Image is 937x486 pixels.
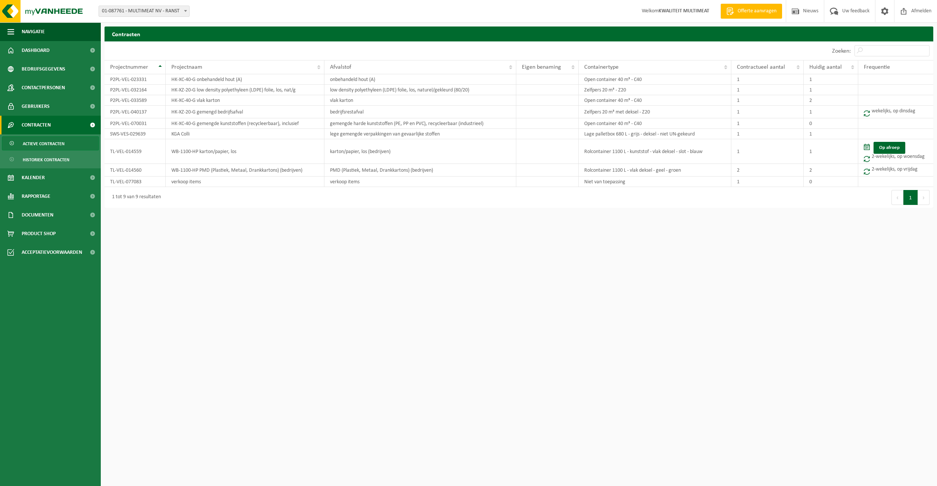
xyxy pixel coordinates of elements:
td: 2-wekelijks, op vrijdag [858,164,933,177]
td: 1 [731,85,804,95]
span: Rapportage [22,187,50,206]
span: Gebruikers [22,97,50,116]
span: Offerte aanvragen [736,7,778,15]
h2: Contracten [105,27,933,41]
td: 2 [804,95,858,106]
span: Contactpersonen [22,78,65,97]
a: Actieve contracten [2,136,99,150]
span: Bedrijfsgegevens [22,60,65,78]
span: Containertype [584,64,619,70]
td: 2-wekelijks, op woensdag [858,139,933,164]
td: 0 [804,118,858,129]
td: 1 [731,177,804,187]
td: PMD (Plastiek, Metaal, Drankkartons) (bedrijven) [324,164,516,177]
td: Open container 40 m³ - C40 [579,74,732,85]
td: P2PL-VEL-040137 [105,106,166,118]
span: Huidig aantal [809,64,842,70]
td: Zelfpers 20 m³ - Z20 [579,85,732,95]
td: vlak karton [324,95,516,106]
td: 1 [804,139,858,164]
td: P2PL-VEL-023331 [105,74,166,85]
td: verkoop items [324,177,516,187]
span: Eigen benaming [522,64,561,70]
td: WB-1100-HP karton/papier, los [166,139,324,164]
td: Open container 40 m³ - C40 [579,95,732,106]
td: 1 [731,139,804,164]
td: WB-1100-HP PMD (Plastiek, Metaal, Drankkartons) (bedrijven) [166,164,324,177]
div: 1 tot 9 van 9 resultaten [108,191,161,204]
span: Historiek contracten [23,153,69,167]
td: 1 [804,74,858,85]
span: Product Shop [22,224,56,243]
button: 1 [903,190,918,205]
a: Historiek contracten [2,152,99,166]
td: Open container 40 m³ - C40 [579,118,732,129]
td: 1 [731,118,804,129]
td: 2 [804,164,858,177]
span: Kalender [22,168,45,187]
td: 1 [804,85,858,95]
span: Navigatie [22,22,45,41]
td: HK-XC-40-G onbehandeld hout (A) [166,74,324,85]
span: Contractueel aantal [737,64,785,70]
span: Contracten [22,116,51,134]
span: 01-087761 - MULTIMEAT NV - RANST [99,6,190,17]
button: Next [918,190,930,205]
td: HK-XC-40-G gemengde kunststoffen (recycleerbaar), inclusief [166,118,324,129]
td: Niet van toepassing [579,177,732,187]
strong: KWALITEIT MULTIMEAT [659,8,709,14]
a: Op afroep [874,142,905,154]
td: gemengde harde kunststoffen (PE, PP en PVC), recycleerbaar (industrieel) [324,118,516,129]
td: karton/papier, los (bedrijven) [324,139,516,164]
td: TL-VEL-077083 [105,177,166,187]
td: HK-XZ-20-G low density polyethyleen (LDPE) folie, los, nat/g [166,85,324,95]
td: Zelfpers 20 m³ met deksel - Z20 [579,106,732,118]
a: Offerte aanvragen [720,4,782,19]
td: TL-VEL-014559 [105,139,166,164]
td: low density polyethyleen (LDPE) folie, los, naturel/gekleurd (80/20) [324,85,516,95]
td: lege gemengde verpakkingen van gevaarlijke stoffen [324,129,516,139]
span: Projectnaam [171,64,202,70]
button: Previous [891,190,903,205]
td: HK-XZ-20-G gemengd bedrijfsafval [166,106,324,118]
td: P2PL-VEL-033589 [105,95,166,106]
td: KGA Colli [166,129,324,139]
label: Zoeken: [832,48,851,54]
td: 1 [804,129,858,139]
td: P2PL-VEL-032164 [105,85,166,95]
span: Dashboard [22,41,50,60]
td: onbehandeld hout (A) [324,74,516,85]
span: Frequentie [864,64,890,70]
td: wekelijks, op dinsdag [858,106,933,118]
td: bedrijfsrestafval [324,106,516,118]
td: HK-XC-40-G vlak karton [166,95,324,106]
td: 1 [731,74,804,85]
td: 0 [804,177,858,187]
td: 1 [731,106,804,118]
td: TL-VEL-014560 [105,164,166,177]
td: Lage palletbox 680 L - grijs - deksel - niet UN-gekeurd [579,129,732,139]
td: 1 [731,95,804,106]
td: Rolcontainer 1100 L - kunststof - vlak deksel - slot - blauw [579,139,732,164]
td: Rolcontainer 1100 L - vlak deksel - geel - groen [579,164,732,177]
td: 1 [804,106,858,118]
span: Actieve contracten [23,137,65,151]
td: SWS-VES-029639 [105,129,166,139]
span: Projectnummer [110,64,148,70]
span: Documenten [22,206,53,224]
td: P2PL-VEL-070031 [105,118,166,129]
span: Acceptatievoorwaarden [22,243,82,262]
td: verkoop items [166,177,324,187]
td: 1 [731,129,804,139]
td: 2 [731,164,804,177]
span: 01-087761 - MULTIMEAT NV - RANST [99,6,189,16]
span: Afvalstof [330,64,351,70]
